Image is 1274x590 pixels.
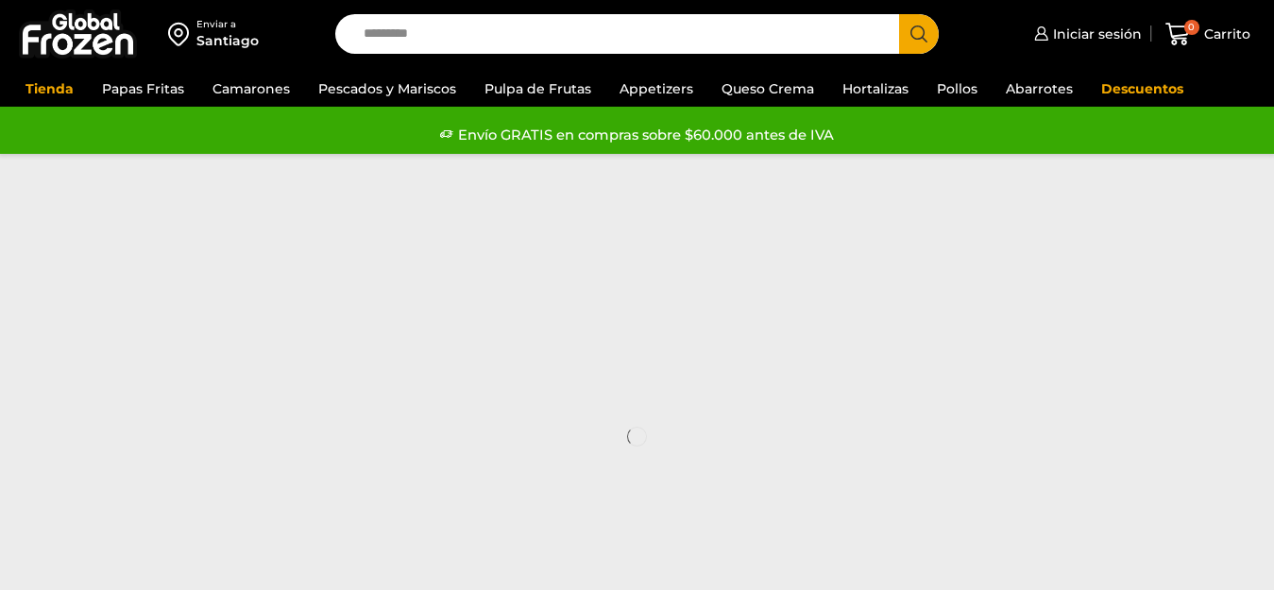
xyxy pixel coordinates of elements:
span: Carrito [1199,25,1250,43]
button: Search button [899,14,939,54]
a: Queso Crema [712,71,824,107]
a: Camarones [203,71,299,107]
a: Tienda [16,71,83,107]
a: Iniciar sesión [1029,15,1142,53]
div: Enviar a [196,18,259,31]
a: 0 Carrito [1161,12,1255,57]
a: Pulpa de Frutas [475,71,601,107]
span: 0 [1184,20,1199,35]
a: Pollos [927,71,987,107]
a: Papas Fritas [93,71,194,107]
a: Descuentos [1092,71,1193,107]
a: Pescados y Mariscos [309,71,466,107]
a: Appetizers [610,71,703,107]
div: Santiago [196,31,259,50]
a: Abarrotes [996,71,1082,107]
a: Hortalizas [833,71,918,107]
span: Iniciar sesión [1048,25,1142,43]
img: address-field-icon.svg [168,18,196,50]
